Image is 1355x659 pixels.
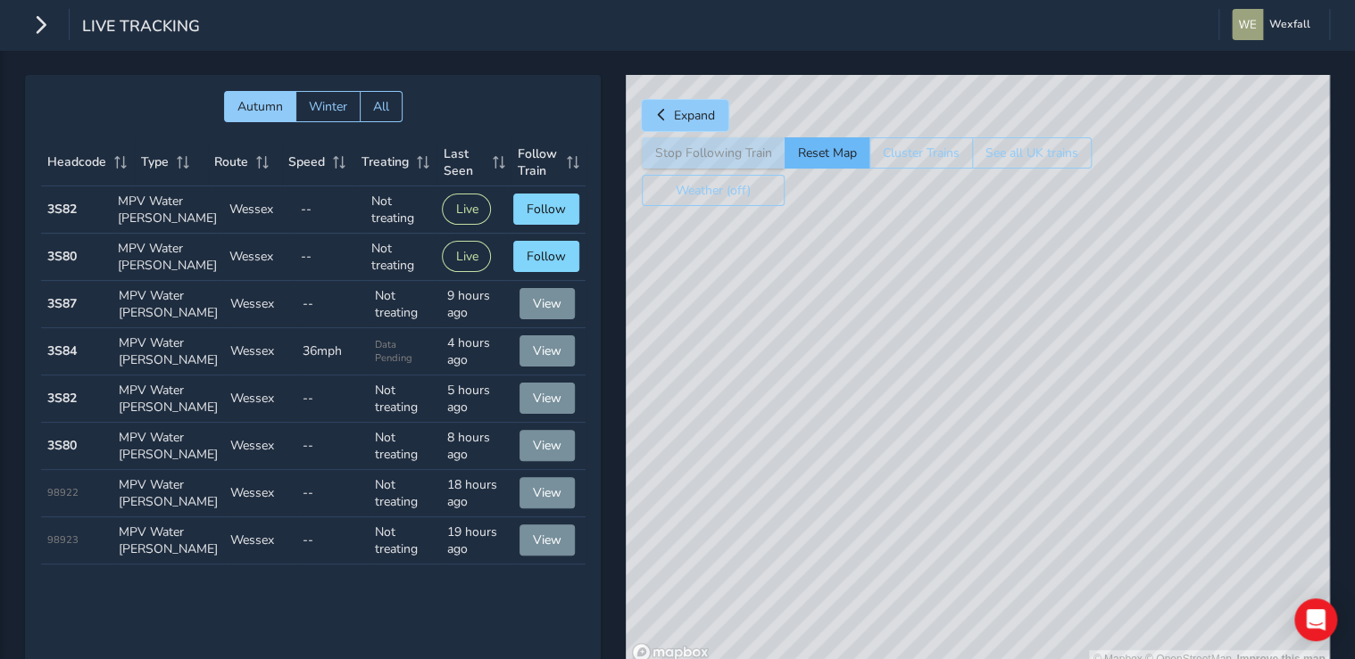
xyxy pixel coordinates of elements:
strong: 3S82 [47,201,77,218]
button: Winter [295,91,360,122]
span: View [533,437,561,454]
td: -- [294,234,364,281]
button: Follow [513,194,579,225]
span: Speed [288,153,325,170]
button: See all UK trains [972,137,1092,169]
span: Type [141,153,169,170]
button: Live [442,194,491,225]
td: 18 hours ago [441,470,513,517]
td: Not treating [369,517,441,564]
span: View [533,531,561,548]
span: Treating [362,153,409,170]
strong: 3S82 [47,390,77,407]
td: Not treating [369,470,441,517]
button: Follow [513,241,579,272]
span: View [533,295,561,312]
td: 9 hours ago [441,281,513,328]
span: Follow Train [518,145,561,179]
td: 36mph [296,328,369,375]
span: Last Seen [444,145,486,179]
span: 98923 [47,533,79,547]
img: diamond-layout [1232,9,1263,40]
span: Route [214,153,248,170]
td: Wessex [224,517,296,564]
button: Reset Map [785,137,869,169]
strong: 3S84 [47,342,77,359]
span: Autumn [237,98,283,115]
button: View [520,430,575,461]
span: Follow [527,201,566,218]
button: All [360,91,403,122]
td: MPV Water [PERSON_NAME] [112,234,223,281]
div: Open Intercom Messenger [1294,598,1337,641]
span: All [373,98,389,115]
td: 5 hours ago [441,375,513,423]
strong: 3S80 [47,248,77,265]
td: Wessex [223,186,294,234]
button: Autumn [224,91,295,122]
button: View [520,335,575,367]
td: -- [294,186,364,234]
td: Not treating [369,375,441,423]
td: MPV Water [PERSON_NAME] [112,470,224,517]
td: 4 hours ago [441,328,513,375]
button: Expand [642,100,728,131]
td: MPV Water [PERSON_NAME] [112,186,223,234]
td: Not treating [369,423,441,470]
td: -- [296,423,369,470]
button: Weather (off) [642,175,785,206]
td: Not treating [369,281,441,328]
span: Follow [527,248,566,265]
span: Data Pending [375,338,435,365]
td: Wessex [224,423,296,470]
td: Wessex [223,234,294,281]
button: View [520,477,575,508]
span: View [533,342,561,359]
button: Wexfall [1232,9,1317,40]
td: MPV Water [PERSON_NAME] [112,375,224,423]
span: View [533,484,561,501]
span: Winter [309,98,347,115]
td: MPV Water [PERSON_NAME] [112,328,224,375]
td: MPV Water [PERSON_NAME] [112,517,224,564]
td: MPV Water [PERSON_NAME] [112,423,224,470]
td: Wessex [224,375,296,423]
td: Not treating [365,234,436,281]
strong: 3S80 [47,437,77,454]
td: 8 hours ago [441,423,513,470]
td: 19 hours ago [441,517,513,564]
td: Wessex [224,281,296,328]
button: Live [442,241,491,272]
td: MPV Water [PERSON_NAME] [112,281,224,328]
button: View [520,524,575,556]
td: Wessex [224,470,296,517]
span: View [533,390,561,407]
button: View [520,383,575,414]
span: Wexfall [1269,9,1310,40]
strong: 3S87 [47,295,77,312]
span: Live Tracking [82,15,200,40]
td: -- [296,281,369,328]
span: Expand [674,107,715,124]
span: Headcode [47,153,106,170]
td: Not treating [365,186,436,234]
td: -- [296,517,369,564]
td: Wessex [224,328,296,375]
td: -- [296,375,369,423]
span: 98922 [47,486,79,499]
td: -- [296,470,369,517]
button: View [520,288,575,319]
button: Cluster Trains [869,137,972,169]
